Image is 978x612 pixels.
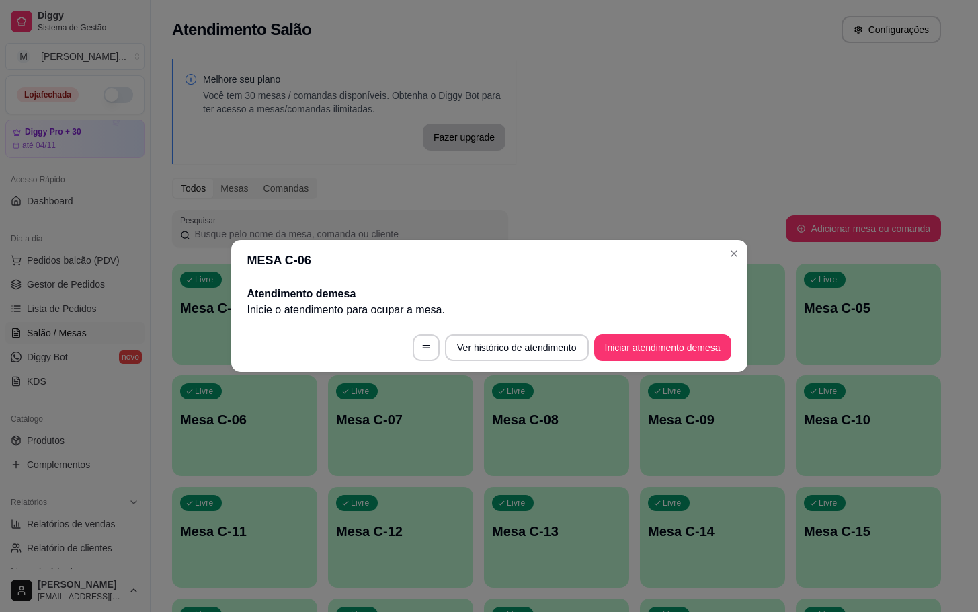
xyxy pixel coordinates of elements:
h2: Atendimento de mesa [247,286,731,302]
button: Iniciar atendimento demesa [594,334,731,361]
button: Ver histórico de atendimento [445,334,588,361]
header: MESA C-06 [231,240,747,280]
button: Close [723,243,745,264]
p: Inicie o atendimento para ocupar a mesa . [247,302,731,318]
